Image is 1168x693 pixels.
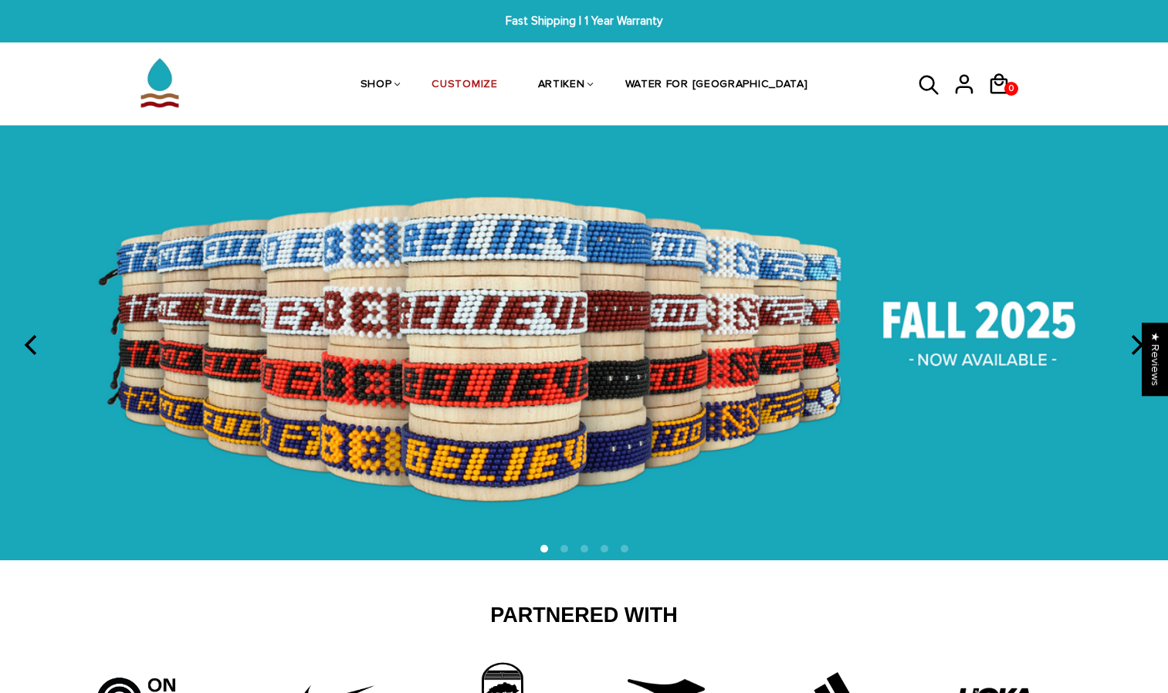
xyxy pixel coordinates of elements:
span: Fast Shipping | 1 Year Warranty [360,12,808,30]
div: Click to open Judge.me floating reviews tab [1142,323,1168,396]
a: WATER FOR [GEOGRAPHIC_DATA] [625,45,808,127]
a: CUSTOMIZE [432,45,497,127]
a: 0 [987,100,1022,103]
a: ARTIKEN [538,45,585,127]
button: previous [15,328,49,362]
a: SHOP [361,45,392,127]
h2: Partnered With [102,603,1067,629]
span: 0 [1005,78,1017,100]
button: next [1119,328,1153,362]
